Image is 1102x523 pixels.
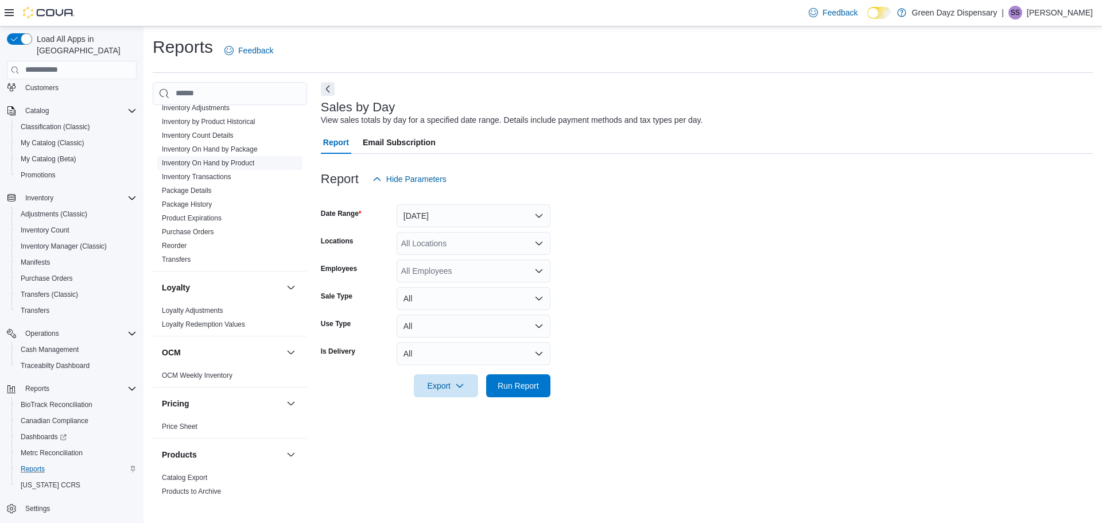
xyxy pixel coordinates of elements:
span: Adjustments (Classic) [21,210,87,219]
span: Inventory Count [16,223,137,237]
button: Settings [2,500,141,517]
button: Reports [21,382,54,396]
span: Promotions [21,171,56,180]
span: Metrc Reconciliation [16,446,137,460]
a: Package History [162,200,212,208]
h3: Sales by Day [321,100,395,114]
label: Is Delivery [321,347,355,356]
button: OCM [284,346,298,359]
span: BioTrack Reconciliation [21,400,92,409]
label: Use Type [321,319,351,328]
h1: Reports [153,36,213,59]
span: Inventory Adjustments [162,103,230,113]
a: Feedback [220,39,278,62]
button: Open list of options [534,266,544,276]
button: Traceabilty Dashboard [11,358,141,374]
button: Inventory [21,191,58,205]
span: Purchase Orders [21,274,73,283]
button: All [397,287,550,310]
a: Canadian Compliance [16,414,93,428]
a: Purchase Orders [162,228,214,236]
a: Inventory Manager (Classic) [16,239,111,253]
span: Hide Parameters [386,173,447,185]
button: BioTrack Reconciliation [11,397,141,413]
button: Loyalty [162,282,282,293]
button: Catalog [2,103,141,119]
span: Inventory Transactions [162,172,231,181]
button: Pricing [284,397,298,410]
button: Metrc Reconciliation [11,445,141,461]
a: Classification (Classic) [16,120,95,134]
button: Operations [2,326,141,342]
a: Dashboards [16,430,71,444]
span: Dashboards [21,432,67,441]
span: Reports [21,382,137,396]
button: Transfers (Classic) [11,286,141,303]
span: Run Report [498,380,539,392]
input: Dark Mode [867,7,891,19]
button: Manifests [11,254,141,270]
span: Reports [16,462,137,476]
button: My Catalog (Classic) [11,135,141,151]
span: Dark Mode [867,19,868,20]
span: Transfers [21,306,49,315]
a: Purchase Orders [16,272,77,285]
span: Reports [21,464,45,474]
span: My Catalog (Classic) [21,138,84,148]
a: Inventory Count [16,223,74,237]
span: Products to Archive [162,487,221,496]
button: Catalog [21,104,53,118]
a: My Catalog (Classic) [16,136,89,150]
button: Next [321,82,335,96]
span: Traceabilty Dashboard [21,361,90,370]
a: Dashboards [11,429,141,445]
h3: OCM [162,347,181,358]
label: Date Range [321,209,362,218]
button: All [397,342,550,365]
button: Products [284,448,298,462]
span: BioTrack Reconciliation [16,398,137,412]
span: Product Expirations [162,214,222,223]
img: Cova [23,7,75,18]
a: My Catalog (Beta) [16,152,81,166]
a: OCM Weekly Inventory [162,371,232,379]
span: Inventory [21,191,137,205]
span: Email Subscription [363,131,436,154]
button: Loyalty [284,281,298,295]
a: Adjustments (Classic) [16,207,92,221]
span: Canadian Compliance [16,414,137,428]
a: Reorder [162,242,187,250]
button: Canadian Compliance [11,413,141,429]
span: Cash Management [16,343,137,357]
span: Export [421,374,471,397]
span: Loyalty Redemption Values [162,320,245,329]
a: Inventory Count Details [162,131,234,140]
div: Scott Swanner [1008,6,1022,20]
a: Products to Archive [162,487,221,495]
span: Inventory Manager (Classic) [16,239,137,253]
button: Export [414,374,478,397]
span: Catalog [25,106,49,115]
a: Inventory Transactions [162,173,231,181]
span: Dashboards [16,430,137,444]
span: Transfers (Classic) [21,290,78,299]
a: Package Details [162,187,212,195]
span: Inventory Manager (Classic) [21,242,107,251]
a: Inventory by Product Historical [162,118,255,126]
a: Inventory Adjustments [162,104,230,112]
span: Adjustments (Classic) [16,207,137,221]
span: Traceabilty Dashboard [16,359,137,373]
button: Pricing [162,398,282,409]
a: Transfers [162,255,191,264]
button: My Catalog (Beta) [11,151,141,167]
span: Inventory On Hand by Product [162,158,254,168]
span: My Catalog (Classic) [16,136,137,150]
button: Open list of options [534,239,544,248]
a: Catalog Export [162,474,207,482]
div: Loyalty [153,304,307,336]
span: OCM Weekly Inventory [162,371,232,380]
span: Washington CCRS [16,478,137,492]
span: SS [1011,6,1020,20]
a: [US_STATE] CCRS [16,478,85,492]
button: All [397,315,550,338]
